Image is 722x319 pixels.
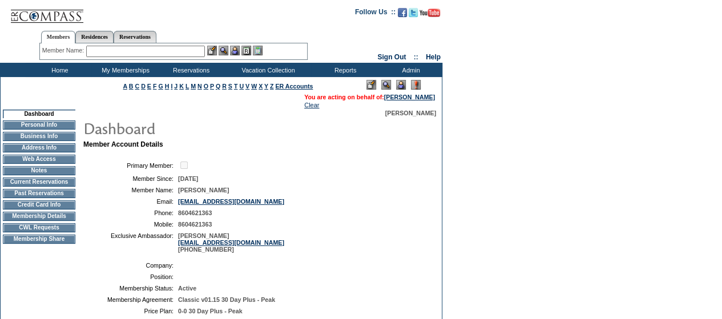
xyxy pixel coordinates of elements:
a: L [185,83,189,90]
td: Phone: [88,209,174,216]
img: Impersonate [230,46,240,55]
td: CWL Requests [3,223,75,232]
td: Business Info [3,132,75,141]
td: Admin [377,63,442,77]
img: Follow us on Twitter [409,8,418,17]
a: Reservations [114,31,156,43]
a: Help [426,53,441,61]
a: J [174,83,178,90]
td: Past Reservations [3,189,75,198]
a: O [204,83,208,90]
a: Q [216,83,220,90]
img: Become our fan on Facebook [398,8,407,17]
span: 8604621363 [178,221,212,228]
td: Company: [88,262,174,269]
img: View [219,46,228,55]
a: A [123,83,127,90]
a: Members [41,31,76,43]
a: H [165,83,170,90]
span: :: [414,53,418,61]
span: [PERSON_NAME] [178,187,229,193]
td: Exclusive Ambassador: [88,232,174,253]
td: Reservations [157,63,223,77]
td: Personal Info [3,120,75,130]
a: G [158,83,163,90]
span: Active [178,285,196,292]
td: Email: [88,198,174,205]
td: Follow Us :: [355,7,396,21]
div: Member Name: [42,46,86,55]
span: You are acting on behalf of: [304,94,435,100]
img: pgTtlDashboard.gif [83,116,311,139]
img: Impersonate [396,80,406,90]
img: Subscribe to our YouTube Channel [420,9,440,17]
a: N [197,83,202,90]
a: I [171,83,172,90]
td: Dashboard [3,110,75,118]
a: [EMAIL_ADDRESS][DOMAIN_NAME] [178,239,284,246]
a: B [129,83,134,90]
a: V [245,83,249,90]
a: S [228,83,232,90]
img: b_calculator.gif [253,46,263,55]
td: Membership Details [3,212,75,221]
img: View Mode [381,80,391,90]
td: Member Name: [88,187,174,193]
td: Primary Member: [88,160,174,171]
a: E [147,83,151,90]
a: Z [270,83,274,90]
a: F [153,83,157,90]
img: Edit Mode [366,80,376,90]
a: K [179,83,184,90]
td: Vacation Collection [223,63,311,77]
a: [PERSON_NAME] [384,94,435,100]
td: Membership Share [3,235,75,244]
td: Home [26,63,91,77]
a: X [259,83,263,90]
span: 0-0 30 Day Plus - Peak [178,308,243,314]
a: Clear [304,102,319,108]
a: Become our fan on Facebook [398,11,407,18]
td: Membership Status: [88,285,174,292]
td: Price Plan: [88,308,174,314]
span: [PERSON_NAME] [385,110,436,116]
td: Web Access [3,155,75,164]
a: R [222,83,227,90]
a: [EMAIL_ADDRESS][DOMAIN_NAME] [178,198,284,205]
a: C [135,83,139,90]
b: Member Account Details [83,140,163,148]
a: M [191,83,196,90]
a: Residences [75,31,114,43]
td: Membership Agreement: [88,296,174,303]
img: Reservations [241,46,251,55]
span: 8604621363 [178,209,212,216]
td: Position: [88,273,174,280]
span: [DATE] [178,175,198,182]
a: D [141,83,146,90]
img: Log Concern/Member Elevation [411,80,421,90]
a: Y [264,83,268,90]
a: Sign Out [377,53,406,61]
td: Address Info [3,143,75,152]
a: Subscribe to our YouTube Channel [420,11,440,18]
a: P [210,83,214,90]
a: T [234,83,238,90]
td: Reports [311,63,377,77]
span: Classic v01.15 30 Day Plus - Peak [178,296,275,303]
a: W [251,83,257,90]
img: b_edit.gif [207,46,217,55]
span: [PERSON_NAME] [PHONE_NUMBER] [178,232,284,253]
td: My Memberships [91,63,157,77]
td: Credit Card Info [3,200,75,209]
td: Mobile: [88,221,174,228]
a: Follow us on Twitter [409,11,418,18]
td: Member Since: [88,175,174,182]
a: ER Accounts [275,83,313,90]
td: Notes [3,166,75,175]
td: Current Reservations [3,177,75,187]
a: U [239,83,244,90]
